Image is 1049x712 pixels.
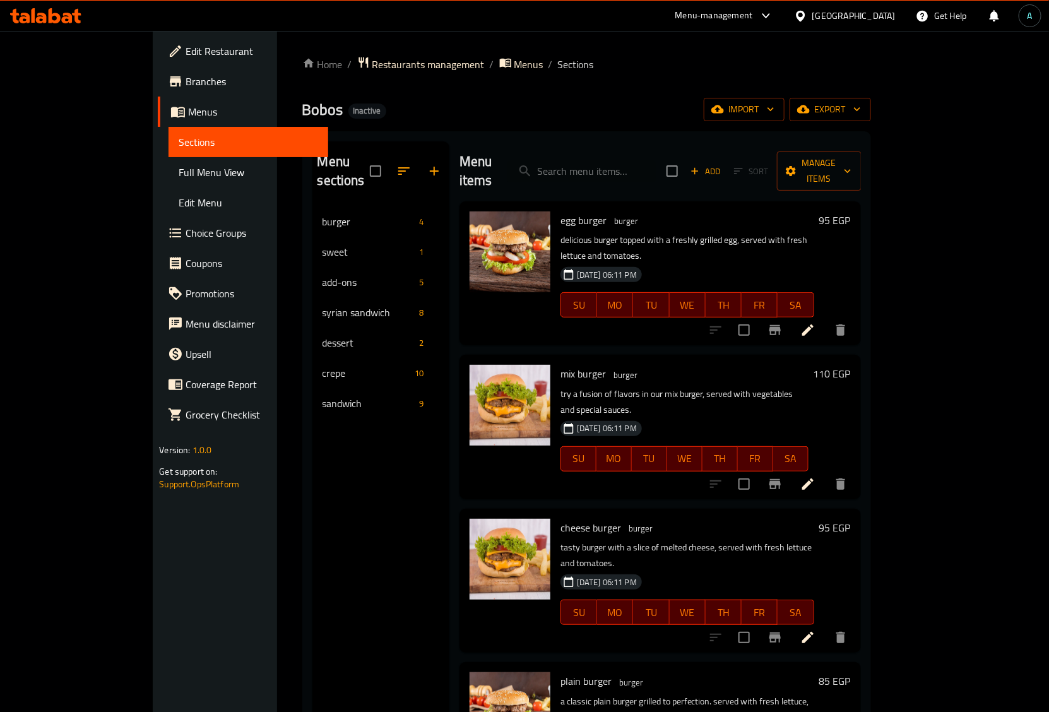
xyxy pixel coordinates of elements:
[312,358,449,388] div: crepe10
[323,214,415,229] div: burger
[415,244,429,259] div: items
[778,292,814,317] button: SA
[158,36,328,66] a: Edit Restaurant
[773,446,809,472] button: SA
[186,316,318,331] span: Menu disclaimer
[790,98,871,121] button: export
[742,600,778,625] button: FR
[726,162,777,181] span: Select section first
[323,335,415,350] span: dessert
[188,104,318,119] span: Menus
[514,57,543,72] span: Menus
[410,365,429,381] div: items
[323,365,410,381] span: crepe
[348,57,352,72] li: /
[777,151,862,191] button: Manage items
[608,368,643,383] span: burger
[706,600,742,625] button: TH
[602,449,627,468] span: MO
[323,396,415,411] span: sandwich
[670,292,706,317] button: WE
[814,365,851,383] h6: 110 EGP
[312,206,449,237] div: burger4
[415,214,429,229] div: items
[566,296,592,314] span: SU
[169,157,328,187] a: Full Menu View
[357,56,485,73] a: Restaurants management
[470,211,550,292] img: egg burger
[470,519,550,600] img: cheese burger
[743,449,768,468] span: FR
[410,367,429,379] span: 10
[711,296,737,314] span: TH
[186,256,318,271] span: Coupons
[158,400,328,430] a: Grocery Checklist
[323,305,415,320] span: syrian sandwich
[731,624,757,651] span: Select to update
[572,576,642,588] span: [DATE] 06:11 PM
[158,218,328,248] a: Choice Groups
[348,104,386,119] div: Inactive
[800,323,815,338] a: Edit menu item
[602,296,628,314] span: MO
[572,422,642,434] span: [DATE] 06:11 PM
[323,275,415,290] span: add-ons
[826,622,856,653] button: delete
[158,369,328,400] a: Coverage Report
[675,296,701,314] span: WE
[415,307,429,319] span: 8
[672,449,697,468] span: WE
[372,57,485,72] span: Restaurants management
[812,9,896,23] div: [GEOGRAPHIC_DATA]
[632,446,667,472] button: TU
[415,398,429,410] span: 9
[560,364,606,383] span: mix burger
[670,600,706,625] button: WE
[819,211,851,229] h6: 95 EGP
[169,187,328,218] a: Edit Menu
[819,672,851,690] h6: 85 EGP
[558,57,594,72] span: Sections
[312,388,449,418] div: sandwich9
[826,469,856,499] button: delete
[596,446,632,472] button: MO
[633,600,669,625] button: TU
[714,102,774,117] span: import
[179,165,318,180] span: Full Menu View
[602,603,628,622] span: MO
[787,155,851,187] span: Manage items
[738,446,773,472] button: FR
[560,232,814,264] p: delicious burger topped with a freshly grilled egg, served with fresh lettuce and tomatoes.
[169,127,328,157] a: Sections
[312,328,449,358] div: dessert2
[560,386,809,418] p: try a fusion of flavors in our mix burger, served with vegetables and special sauces.
[186,286,318,301] span: Promotions
[560,211,607,230] span: egg burger
[742,292,778,317] button: FR
[597,600,633,625] button: MO
[731,471,757,497] span: Select to update
[459,152,492,190] h2: Menu items
[747,296,773,314] span: FR
[597,292,633,317] button: MO
[783,603,809,622] span: SA
[675,8,753,23] div: Menu-management
[186,347,318,362] span: Upsell
[193,442,212,458] span: 1.0.0
[560,672,612,691] span: plain burger
[159,476,239,492] a: Support.OpsPlatform
[800,630,815,645] a: Edit menu item
[186,377,318,392] span: Coverage Report
[638,603,664,622] span: TU
[614,675,648,690] span: burger
[179,134,318,150] span: Sections
[800,477,815,492] a: Edit menu item
[323,244,415,259] span: sweet
[348,105,386,116] span: Inactive
[819,519,851,537] h6: 95 EGP
[760,469,790,499] button: Branch-specific-item
[566,603,592,622] span: SU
